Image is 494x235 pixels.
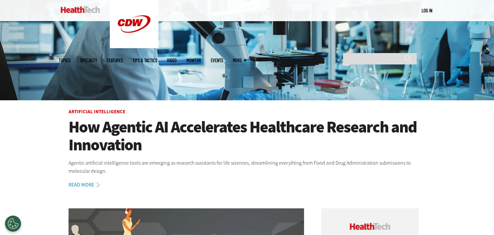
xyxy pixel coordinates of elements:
div: Cookies Settings [5,215,21,232]
a: Video [167,58,177,63]
img: cdw insider logo [350,223,390,230]
a: CDW [110,43,158,50]
span: Topics [59,58,70,63]
p: Agentic artificial intelligence tools are emerging as research assistants for life sciences, stre... [69,159,426,175]
a: Log in [422,7,432,13]
a: How Agentic AI Accelerates Healthcare Research and Innovation [69,118,426,154]
div: User menu [422,7,432,14]
button: Open Preferences [5,215,21,232]
a: Tips & Tactics [133,58,157,63]
span: More [233,58,247,63]
a: MonITor [186,58,201,63]
a: Artificial Intelligence [69,108,125,115]
a: Events [211,58,223,63]
span: Specialty [80,58,97,63]
img: Home [61,7,100,13]
a: Read More [69,182,107,187]
a: Features [107,58,123,63]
